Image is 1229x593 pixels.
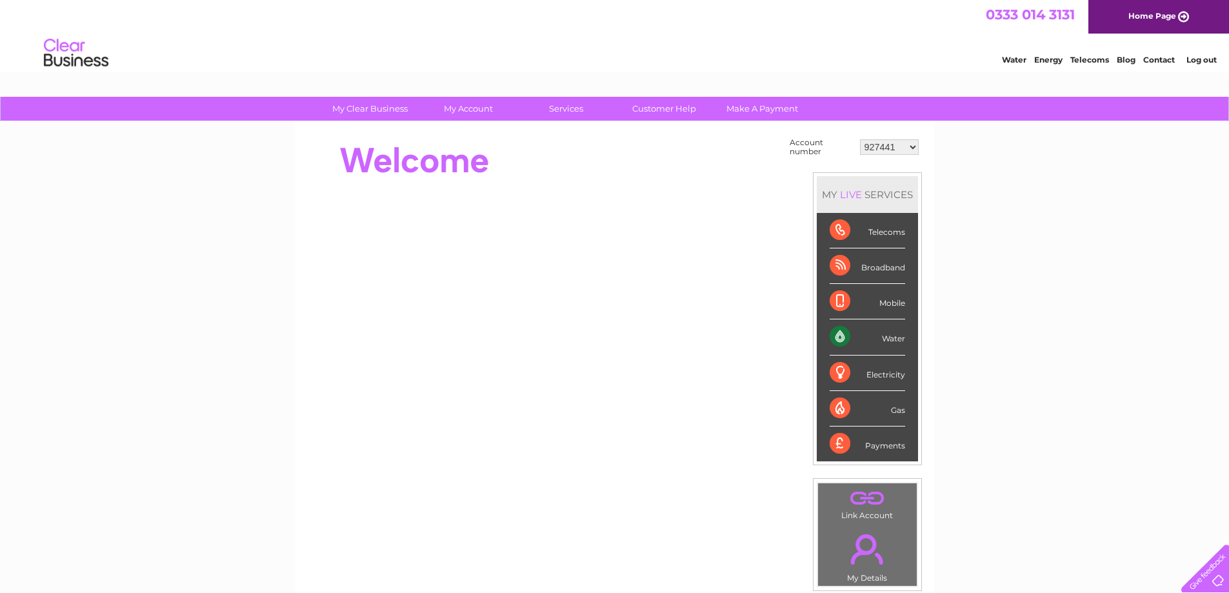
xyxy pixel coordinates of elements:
[43,34,109,73] img: logo.png
[986,6,1075,23] a: 0333 014 3131
[513,97,619,121] a: Services
[317,97,423,121] a: My Clear Business
[1143,55,1175,65] a: Contact
[709,97,815,121] a: Make A Payment
[830,319,905,355] div: Water
[1002,55,1026,65] a: Water
[1070,55,1109,65] a: Telecoms
[830,356,905,391] div: Electricity
[1117,55,1135,65] a: Blog
[821,487,914,509] a: .
[837,188,864,201] div: LIVE
[817,483,917,523] td: Link Account
[830,427,905,461] div: Payments
[310,7,920,63] div: Clear Business is a trading name of Verastar Limited (registered in [GEOGRAPHIC_DATA] No. 3667643...
[1186,55,1217,65] a: Log out
[830,284,905,319] div: Mobile
[1034,55,1063,65] a: Energy
[821,527,914,572] a: .
[830,213,905,248] div: Telecoms
[415,97,521,121] a: My Account
[817,523,917,587] td: My Details
[830,248,905,284] div: Broadband
[611,97,717,121] a: Customer Help
[817,176,918,213] div: MY SERVICES
[830,391,905,427] div: Gas
[786,135,857,159] td: Account number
